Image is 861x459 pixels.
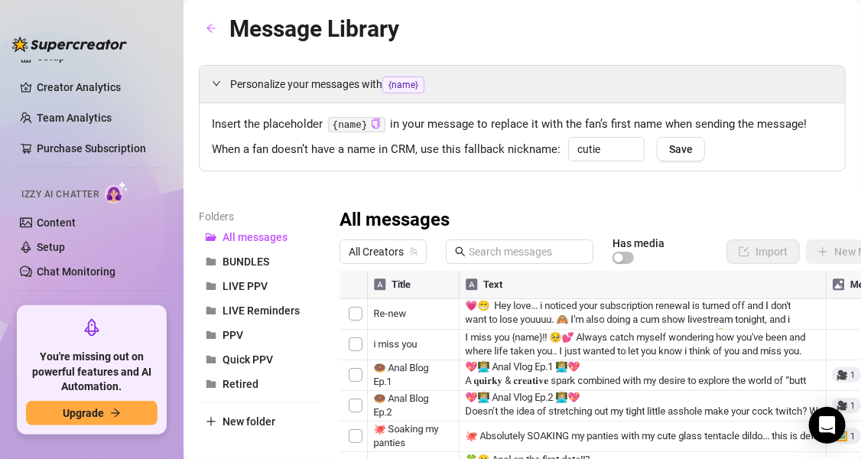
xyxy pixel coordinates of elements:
span: You're missing out on powerful features and AI Automation. [26,350,158,395]
span: rocket [83,318,101,337]
input: Search messages [469,243,584,260]
div: Personalize your messages with{name} [200,66,845,103]
span: Personalize your messages with [230,76,833,93]
span: Quick PPV [223,353,273,366]
span: folder [206,305,216,316]
span: Save [669,143,693,155]
span: folder [206,379,216,389]
span: LIVE Reminders [223,304,300,317]
button: PPV [199,323,321,347]
a: Setup [37,50,65,63]
a: Purchase Subscription [37,136,159,161]
span: All messages [223,231,288,243]
span: When a fan doesn’t have a name in CRM, use this fallback nickname: [212,141,560,159]
span: search [455,246,466,257]
span: arrow-right [110,408,121,418]
button: LIVE Reminders [199,298,321,323]
span: Automations [37,298,145,323]
span: Insert the placeholder in your message to replace it with the fan’s first name when sending the m... [212,116,833,134]
span: PPV [223,329,243,341]
a: Creator Analytics [37,75,159,99]
button: New folder [199,409,321,434]
div: Open Intercom Messenger [809,407,846,444]
article: Message Library [229,11,399,47]
button: Upgradearrow-right [26,401,158,425]
a: Setup [37,241,65,253]
button: Click to Copy [371,119,381,130]
span: folder [206,330,216,340]
img: AI Chatter [105,181,128,203]
button: Retired [199,372,321,396]
span: arrow-left [206,23,216,34]
span: folder [206,281,216,291]
code: {name} [328,117,385,133]
h3: All messages [340,208,450,233]
span: BUNDLES [223,256,269,268]
span: plus [206,416,216,427]
span: All Creators [349,240,418,263]
button: LIVE PPV [199,274,321,298]
span: folder [206,354,216,365]
article: Has media [612,239,664,248]
span: Upgrade [63,407,104,419]
a: Chat Monitoring [37,265,115,278]
button: Import [726,239,800,264]
span: folder-open [206,232,216,243]
span: Retired [223,378,258,390]
span: copy [371,119,381,129]
span: Izzy AI Chatter [21,187,99,202]
button: Save [657,137,705,161]
button: Quick PPV [199,347,321,372]
span: New folder [223,415,275,428]
button: All messages [199,225,321,249]
a: Team Analytics [37,112,112,124]
span: LIVE PPV [223,280,268,292]
span: expanded [212,79,221,88]
img: logo-BBDzfeDw.svg [12,37,127,52]
article: Folders [199,208,321,225]
a: Content [37,216,76,229]
span: folder [206,256,216,267]
span: {name} [382,76,424,93]
span: team [409,247,418,256]
button: BUNDLES [199,249,321,274]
